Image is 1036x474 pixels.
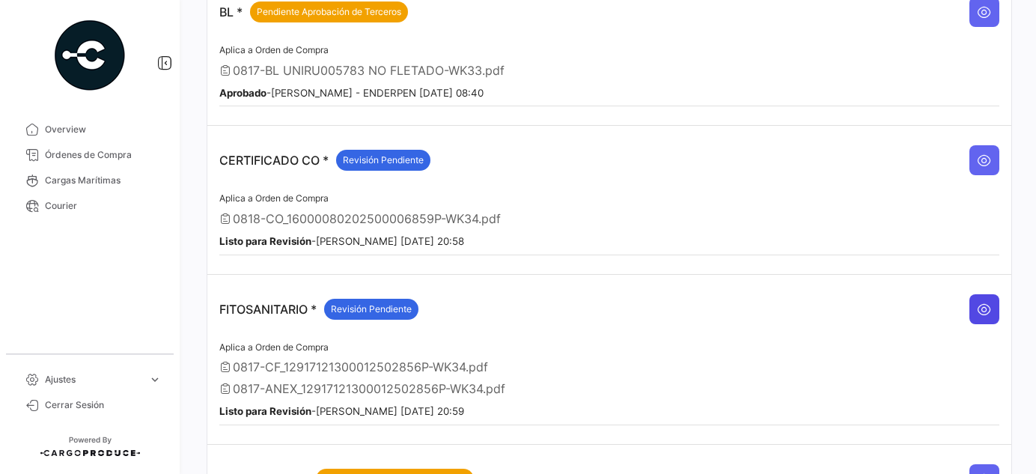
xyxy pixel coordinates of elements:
b: Listo para Revisión [219,405,311,417]
b: Listo para Revisión [219,235,311,247]
span: Overview [45,123,162,136]
span: Revisión Pendiente [331,303,412,316]
a: Órdenes de Compra [12,142,168,168]
span: Courier [45,199,162,213]
small: - [PERSON_NAME] [DATE] 20:58 [219,235,464,247]
p: FITOSANITARIO * [219,299,418,320]
img: powered-by.png [52,18,127,93]
span: 0817-CF_12917121300012502856P-WK34.pdf [233,359,488,374]
span: Órdenes de Compra [45,148,162,162]
small: - [PERSON_NAME] - ENDERPEN [DATE] 08:40 [219,87,484,99]
span: Aplica a Orden de Compra [219,341,329,353]
span: Cerrar Sesión [45,398,162,412]
span: 0817-BL UNIRU005783 NO FLETADO-WK33.pdf [233,63,505,78]
a: Cargas Marítimas [12,168,168,193]
span: 0818-CO_16000080202500006859P-WK34.pdf [233,211,501,226]
span: Cargas Marítimas [45,174,162,187]
span: expand_more [148,373,162,386]
p: CERTIFICADO CO * [219,150,430,171]
span: Aplica a Orden de Compra [219,44,329,55]
b: Aprobado [219,87,266,99]
small: - [PERSON_NAME] [DATE] 20:59 [219,405,464,417]
span: Pendiente Aprobación de Terceros [257,5,401,19]
span: Aplica a Orden de Compra [219,192,329,204]
span: Revisión Pendiente [343,154,424,167]
a: Overview [12,117,168,142]
span: Ajustes [45,373,142,386]
span: 0817-ANEX_12917121300012502856P-WK34.pdf [233,381,505,396]
a: Courier [12,193,168,219]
